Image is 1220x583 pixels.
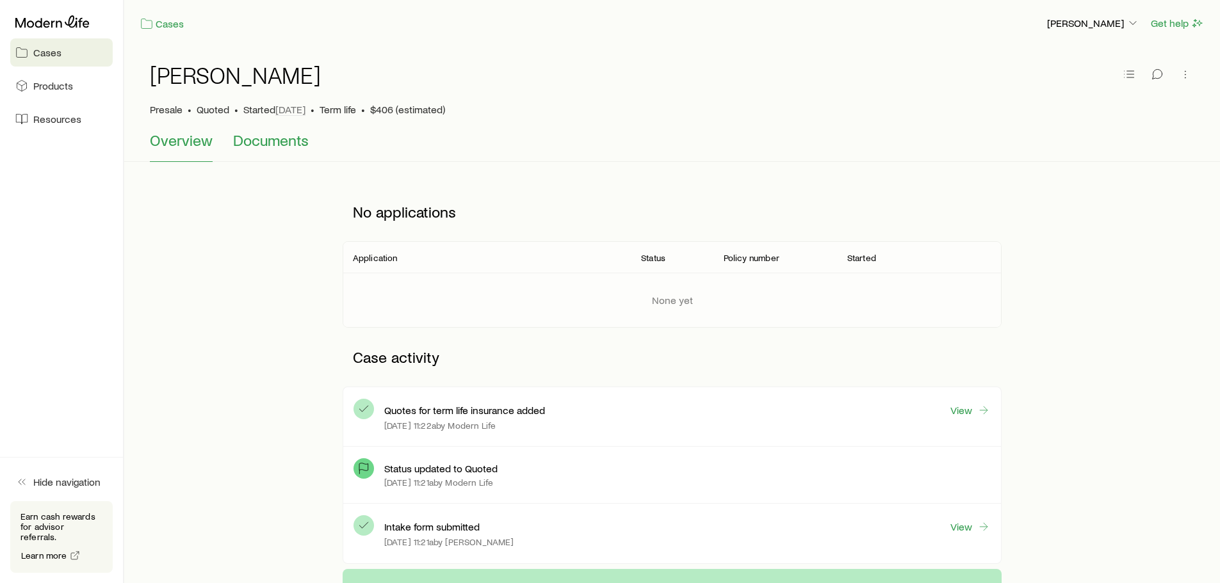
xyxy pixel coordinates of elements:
a: Cases [10,38,113,67]
p: Application [353,253,398,263]
a: Resources [10,105,113,133]
div: Earn cash rewards for advisor referrals.Learn more [10,501,113,573]
span: Documents [233,131,309,149]
h1: [PERSON_NAME] [150,62,321,88]
span: Overview [150,131,213,149]
p: Policy number [724,253,779,263]
span: • [311,103,314,116]
p: Status updated to Quoted [384,462,498,475]
p: Status [641,253,665,263]
p: No applications [343,193,1002,231]
p: Started [847,253,876,263]
button: [PERSON_NAME] [1046,16,1140,31]
p: Earn cash rewards for advisor referrals. [20,511,102,542]
span: Products [33,79,73,92]
span: $406 (estimated) [370,103,445,116]
p: [PERSON_NAME] [1047,17,1139,29]
span: • [188,103,191,116]
span: [DATE] [275,103,305,116]
p: [DATE] 11:21a by Modern Life [384,477,493,488]
span: Cases [33,46,61,59]
a: View [950,520,991,534]
p: None yet [652,294,693,307]
a: Products [10,72,113,100]
span: Resources [33,113,81,125]
p: Quotes for term life insurance added [384,404,545,417]
button: Hide navigation [10,468,113,496]
span: Learn more [21,551,67,560]
div: Case details tabs [150,131,1194,162]
span: • [234,103,238,116]
p: [DATE] 11:21a by [PERSON_NAME] [384,537,514,547]
a: View [950,403,991,417]
span: Quoted [197,103,229,116]
a: Cases [140,17,184,31]
p: Started [243,103,305,116]
button: Get help [1150,16,1205,31]
p: Case activity [343,338,1002,376]
span: Term life [320,103,356,116]
p: Presale [150,103,183,116]
p: [DATE] 11:22a by Modern Life [384,420,496,431]
p: Intake form submitted [384,520,480,533]
span: Hide navigation [33,475,101,488]
span: • [361,103,365,116]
